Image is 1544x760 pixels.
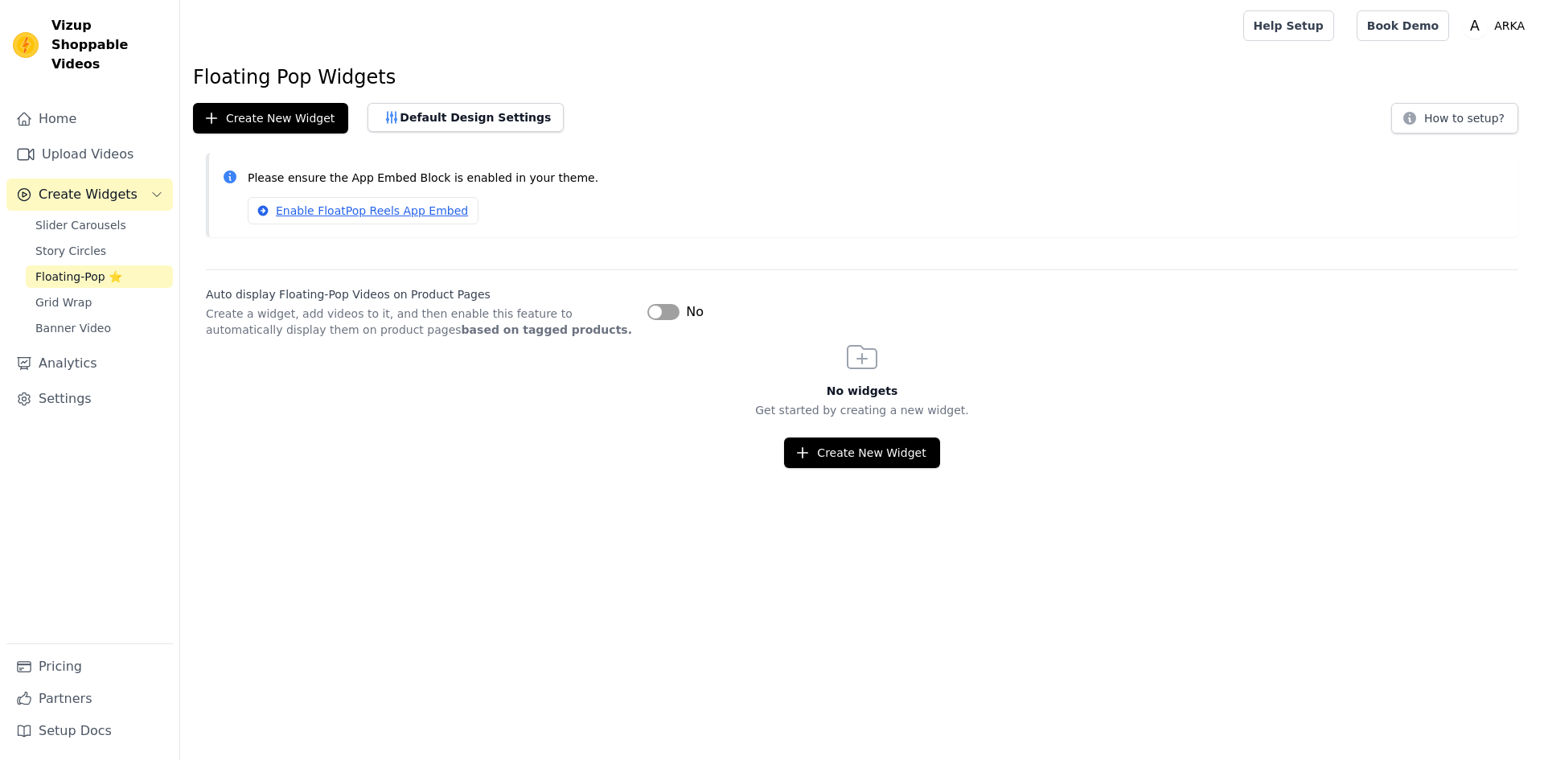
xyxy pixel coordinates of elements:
a: Floating-Pop ⭐ [26,265,173,288]
button: No [647,302,704,322]
span: No [686,302,704,322]
span: Vizup Shoppable Videos [51,16,166,74]
a: Analytics [6,347,173,380]
p: Please ensure the App Embed Block is enabled in your theme. [248,169,1505,187]
text: A [1470,18,1480,34]
span: Create Widgets [39,185,138,204]
button: Default Design Settings [368,103,564,132]
a: Enable FloatPop Reels App Embed [248,197,478,224]
button: Create Widgets [6,179,173,211]
a: Book Demo [1357,10,1449,41]
a: Grid Wrap [26,291,173,314]
button: A ARKA [1462,11,1531,40]
a: How to setup? [1391,114,1518,129]
a: Upload Videos [6,138,173,170]
img: Vizup [13,32,39,58]
a: Banner Video [26,317,173,339]
a: Setup Docs [6,715,173,747]
a: Slider Carousels [26,214,173,236]
p: Create a widget, add videos to it, and then enable this feature to automatically display them on ... [206,306,634,338]
span: Grid Wrap [35,294,92,310]
a: Home [6,103,173,135]
a: Help Setup [1243,10,1334,41]
p: Get started by creating a new widget. [180,402,1544,418]
a: Pricing [6,651,173,683]
h3: No widgets [180,383,1544,399]
button: Create New Widget [193,103,348,134]
strong: based on tagged products. [462,323,632,336]
span: Floating-Pop ⭐ [35,269,122,285]
button: How to setup? [1391,103,1518,134]
label: Auto display Floating-Pop Videos on Product Pages [206,286,634,302]
span: Slider Carousels [35,217,126,233]
a: Partners [6,683,173,715]
span: Story Circles [35,243,106,259]
h1: Floating Pop Widgets [193,64,1531,90]
span: Banner Video [35,320,111,336]
p: ARKA [1488,11,1531,40]
button: Create New Widget [784,438,939,468]
a: Settings [6,383,173,415]
a: Story Circles [26,240,173,262]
